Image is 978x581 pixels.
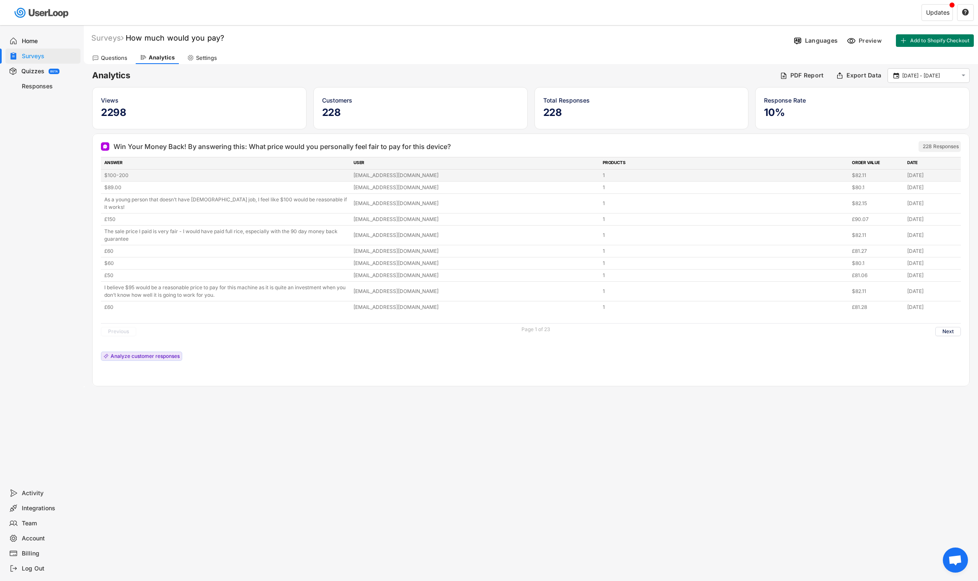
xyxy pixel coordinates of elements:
[354,272,598,279] div: [EMAIL_ADDRESS][DOMAIN_NAME]
[91,33,124,43] div: Surveys
[104,247,348,255] div: £60
[101,96,298,105] div: Views
[104,159,348,167] div: ANSWER
[354,159,598,167] div: USER
[907,200,957,207] div: [DATE]
[907,172,957,179] div: [DATE]
[846,72,881,79] div: Export Data
[603,184,847,191] div: 1
[104,228,348,243] div: The sale price I paid is very fair - I would have paid full rice, especially with the 90 day mone...
[101,327,136,336] button: Previous
[907,303,957,311] div: [DATE]
[962,72,965,79] text: 
[943,548,968,573] div: Open chat
[926,10,950,15] div: Updates
[960,72,967,79] button: 
[852,231,902,239] div: $82.11
[852,200,902,207] div: $82.15
[322,106,519,119] h5: 228
[603,288,847,295] div: 1
[603,200,847,207] div: 1
[852,184,902,191] div: $80.1
[764,96,961,105] div: Response Rate
[907,231,957,239] div: [DATE]
[907,272,957,279] div: [DATE]
[962,9,969,16] button: 
[13,4,72,21] img: userloop-logo-01.svg
[22,519,77,527] div: Team
[603,303,847,311] div: 1
[910,38,970,43] span: Add to Shopify Checkout
[852,272,902,279] div: £81.06
[101,106,298,119] h5: 2298
[805,37,838,44] div: Languages
[354,184,598,191] div: [EMAIL_ADDRESS][DOMAIN_NAME]
[892,72,900,80] button: 
[22,489,77,497] div: Activity
[92,70,774,81] h6: Analytics
[603,231,847,239] div: 1
[22,37,77,45] div: Home
[354,200,598,207] div: [EMAIL_ADDRESS][DOMAIN_NAME]
[104,196,348,211] div: As a young person that doesn’t have [DEMOGRAPHIC_DATA] job, I feel like $100 would be reasonable ...
[543,106,740,119] h5: 228
[104,303,348,311] div: £60
[22,52,77,60] div: Surveys
[126,33,224,42] font: How much would you pay?
[196,54,217,62] div: Settings
[852,260,902,267] div: $80.1
[907,288,957,295] div: [DATE]
[104,260,348,267] div: $60
[962,8,969,16] text: 
[22,504,77,512] div: Integrations
[923,143,959,150] div: 228 Responses
[354,231,598,239] div: [EMAIL_ADDRESS][DOMAIN_NAME]
[603,216,847,223] div: 1
[907,216,957,223] div: [DATE]
[902,72,957,80] input: Select Date Range
[859,37,884,44] div: Preview
[22,535,77,542] div: Account
[521,327,550,332] div: Page 1 of 23
[101,54,127,62] div: Questions
[852,288,902,295] div: $82.11
[543,96,740,105] div: Total Responses
[896,34,974,47] button: Add to Shopify Checkout
[104,184,348,191] div: $89.00
[935,327,961,336] button: Next
[104,272,348,279] div: £50
[104,172,348,179] div: $100-200
[22,550,77,558] div: Billing
[907,184,957,191] div: [DATE]
[322,96,519,105] div: Customers
[111,354,180,359] div: Analyze customer responses
[893,72,899,79] text: 
[852,247,902,255] div: £81.27
[603,272,847,279] div: 1
[114,141,451,152] div: Win Your Money Back! By answering this: What price would you personally feel fair to pay for this...
[354,260,598,267] div: [EMAIL_ADDRESS][DOMAIN_NAME]
[790,72,824,79] div: PDF Report
[104,284,348,299] div: I believe $95 would be a reasonable price to pay for this machine as it is quite an investment wh...
[104,216,348,223] div: £150
[603,159,847,167] div: PRODUCTS
[354,247,598,255] div: [EMAIL_ADDRESS][DOMAIN_NAME]
[103,144,108,149] img: Open Ended
[149,54,175,61] div: Analytics
[852,216,902,223] div: £90.07
[764,106,961,119] h5: 10%
[603,247,847,255] div: 1
[793,36,802,45] img: Language%20Icon.svg
[907,260,957,267] div: [DATE]
[852,303,902,311] div: £81.28
[603,260,847,267] div: 1
[22,82,77,90] div: Responses
[354,172,598,179] div: [EMAIL_ADDRESS][DOMAIN_NAME]
[22,565,77,573] div: Log Out
[354,288,598,295] div: [EMAIL_ADDRESS][DOMAIN_NAME]
[354,303,598,311] div: [EMAIL_ADDRESS][DOMAIN_NAME]
[852,159,902,167] div: ORDER VALUE
[907,247,957,255] div: [DATE]
[21,67,44,75] div: Quizzes
[354,216,598,223] div: [EMAIL_ADDRESS][DOMAIN_NAME]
